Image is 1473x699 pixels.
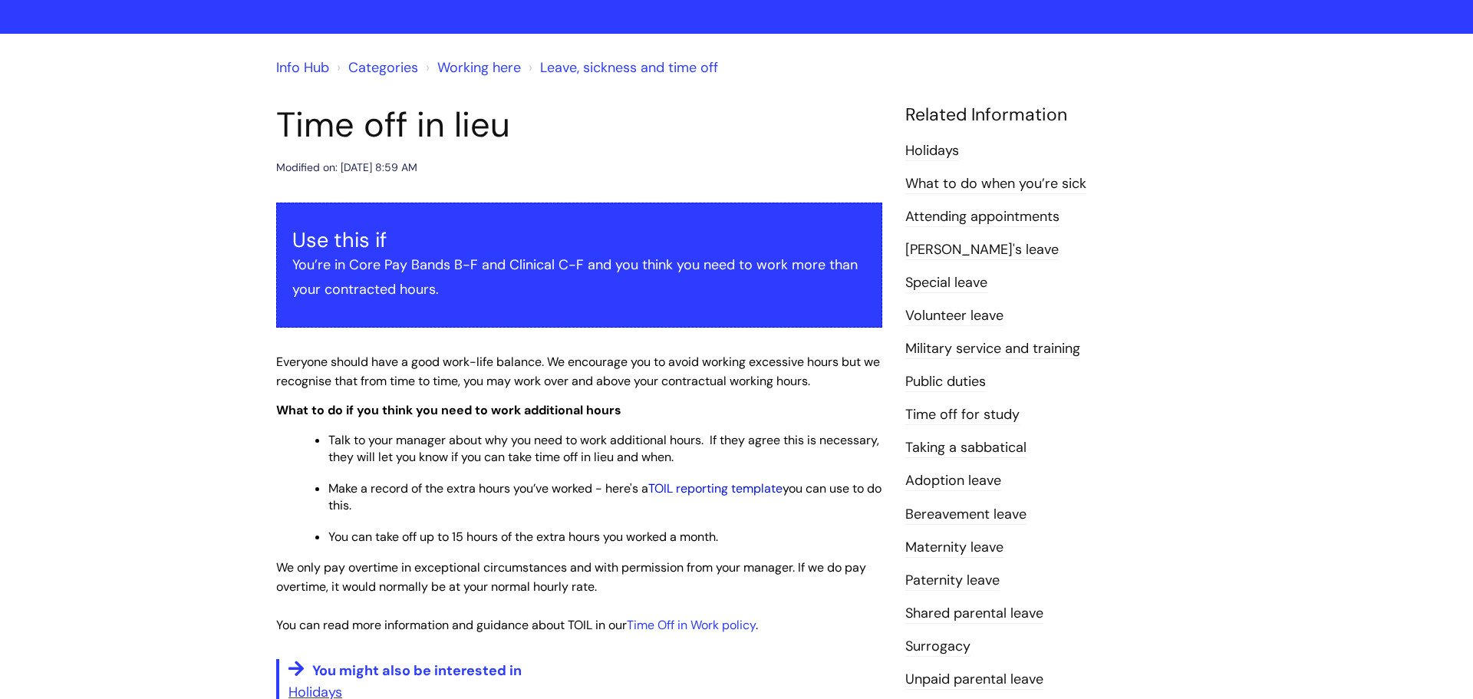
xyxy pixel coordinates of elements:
[292,252,866,302] p: You’re in Core Pay Bands B-F and Clinical C-F and you think you need to work more than your contr...
[905,438,1026,458] a: Taking a sabbatical
[328,432,879,465] span: Talk to your manager about why you need to work additional hours. If they agree this is necessary...
[276,104,882,146] h1: Time off in lieu
[905,471,1001,491] a: Adoption leave
[292,228,866,252] h3: Use this if
[276,58,329,77] a: Info Hub
[627,617,756,633] a: Time Off in Work policy
[905,273,987,293] a: Special leave
[905,505,1026,525] a: Bereavement leave
[437,58,521,77] a: Working here
[905,670,1043,690] a: Unpaid parental leave
[312,661,522,680] span: You might also be interested in
[905,339,1080,359] a: Military service and training
[276,559,866,595] span: We only pay overtime in exceptional circumstances and with permission from your manager. If we do...
[905,207,1059,227] a: Attending appointments
[905,306,1003,326] a: Volunteer leave
[905,240,1059,260] a: [PERSON_NAME]'s leave
[905,141,959,161] a: Holidays
[276,158,417,177] div: Modified on: [DATE] 8:59 AM
[348,58,418,77] a: Categories
[905,405,1020,425] a: Time off for study
[276,402,621,418] span: What to do if you think you need to work additional hours
[648,480,783,496] a: TOIL reporting template
[333,55,418,80] li: Solution home
[328,480,881,513] span: Make a record of the extra hours you’ve worked - here's a you can use to do this.
[905,637,970,657] a: Surrogacy
[276,354,880,389] span: Everyone should have a good work-life balance. We encourage you to avoid working excessive hours ...
[328,529,718,545] span: You can take off up to 15 hours of the extra hours you worked a month.
[276,617,758,633] span: You can read more information and guidance about TOIL in our .
[905,604,1043,624] a: Shared parental leave
[905,174,1086,194] a: What to do when you’re sick
[525,55,718,80] li: Leave, sickness and time off
[905,571,1000,591] a: Paternity leave
[905,372,986,392] a: Public duties
[422,55,521,80] li: Working here
[905,538,1003,558] a: Maternity leave
[540,58,718,77] a: Leave, sickness and time off
[905,104,1197,126] h4: Related Information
